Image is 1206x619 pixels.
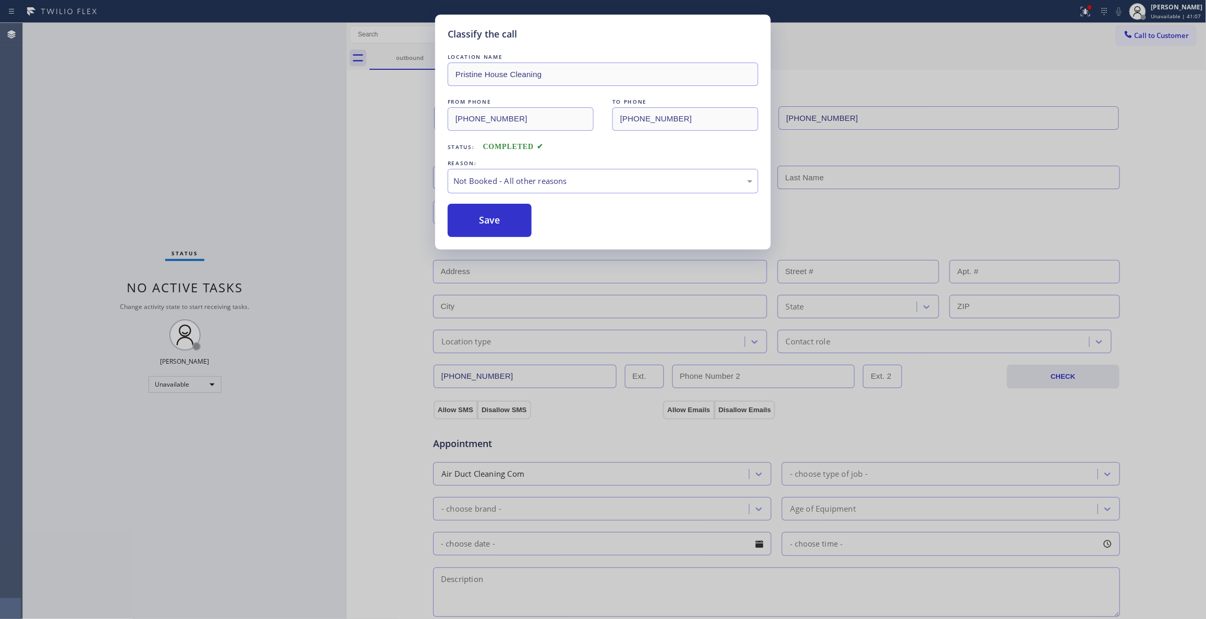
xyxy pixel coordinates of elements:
[448,52,758,63] div: LOCATION NAME
[483,143,544,151] span: COMPLETED
[448,27,517,41] h5: Classify the call
[612,107,758,131] input: To phone
[448,204,532,237] button: Save
[453,175,753,187] div: Not Booked - All other reasons
[448,143,475,151] span: Status:
[612,96,758,107] div: TO PHONE
[448,107,594,131] input: From phone
[448,158,758,169] div: REASON:
[448,96,594,107] div: FROM PHONE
